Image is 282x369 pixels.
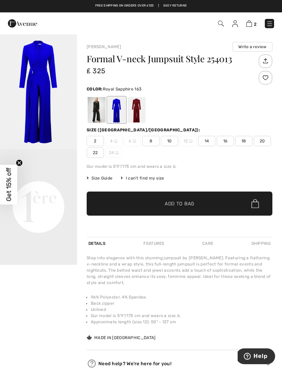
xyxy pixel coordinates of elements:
[254,136,271,146] span: 20
[180,136,197,146] span: 12
[189,139,193,143] img: ring-m.svg
[5,168,13,202] span: Get 15% off
[91,300,272,306] li: Back zipper
[87,255,272,286] div: Step into elegance with this stunning jumpsuit by [PERSON_NAME]. Featuring a flattering v-necklin...
[142,136,160,146] span: 8
[246,20,252,27] img: Shopping Bag
[87,237,107,250] div: Details
[115,151,119,154] img: ring-m.svg
[91,306,272,313] li: Unlined
[158,3,159,8] span: |
[8,20,37,26] a: 1ère Avenue
[163,3,187,8] a: Easy Returns
[87,148,104,158] span: 22
[217,136,234,146] span: 16
[87,54,257,63] h1: Formal V-neck Jumpsuit Style 254013
[87,175,112,181] span: Size Guide
[133,139,136,143] img: ring-m.svg
[87,163,272,170] div: Our model is 5'9"/175 cm and wears a size 6.
[91,313,272,319] li: Our model is 5'9"/175 cm and wears a size 6.
[91,294,272,300] li: 96% Polyester, 4% Spandex
[87,44,121,49] a: [PERSON_NAME]
[87,127,202,133] div: Size ([GEOGRAPHIC_DATA]/[GEOGRAPHIC_DATA]):
[250,237,272,250] div: Shipping
[87,67,106,75] span: ₤ 325
[103,87,141,91] span: Royal Sapphire 163
[8,17,37,30] img: 1ère Avenue
[124,136,141,146] span: 6
[88,97,106,123] div: Black
[87,192,272,216] button: Add to Bag
[142,237,166,250] div: Features
[91,319,272,325] li: Approximate length (size 12): 50" - 127 cm
[254,22,257,27] span: 2
[16,159,23,166] button: Close teaser
[87,335,156,341] div: Made in [GEOGRAPHIC_DATA]
[128,97,145,123] div: Deep cherry
[232,42,272,52] button: Write a review
[238,348,275,366] iframe: Opens a widget where you can find more information
[235,136,252,146] span: 18
[105,148,122,158] span: 24
[108,97,126,123] div: Royal Sapphire 163
[105,136,122,146] span: 4
[251,199,259,208] img: Bag.svg
[121,175,164,181] div: I can't find my size
[87,87,103,91] span: Color:
[198,136,215,146] span: 14
[114,139,118,143] img: ring-m.svg
[161,136,178,146] span: 10
[165,200,194,207] span: Add to Bag
[87,136,104,146] span: 2
[218,21,224,26] img: Search
[95,3,154,8] a: Free shipping on orders over ₤120
[266,20,273,27] img: Menu
[246,19,257,28] a: 2
[232,20,238,27] img: My Info
[87,358,272,369] div: Need help? We're here for you!
[260,55,271,67] img: Share
[200,237,215,250] div: Care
